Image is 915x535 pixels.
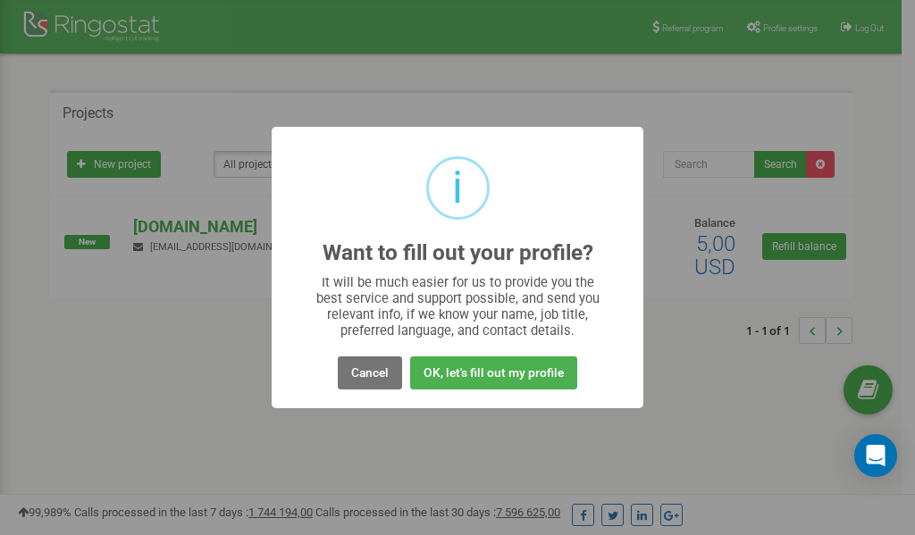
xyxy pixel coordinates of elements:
[338,356,402,389] button: Cancel
[410,356,577,389] button: OK, let's fill out my profile
[452,159,463,217] div: i
[323,241,593,265] h2: Want to fill out your profile?
[854,434,897,477] div: Open Intercom Messenger
[307,274,609,339] div: It will be much easier for us to provide you the best service and support possible, and send you ...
